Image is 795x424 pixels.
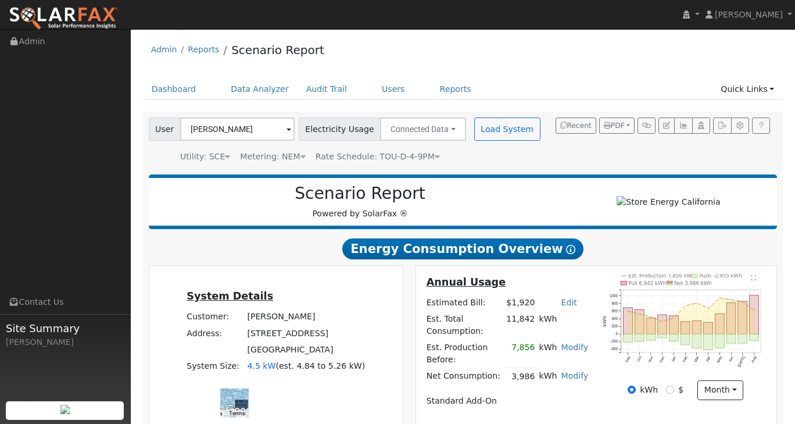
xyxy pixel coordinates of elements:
[247,361,275,370] span: 4.5 kW
[504,340,537,368] td: 7,856
[658,334,667,338] rect: onclick=""
[431,79,480,100] a: Reports
[628,273,695,279] text: Est. Production 7,856 kWh
[658,355,665,363] text: Dec
[750,334,759,340] rect: onclick=""
[362,361,366,370] span: )
[696,302,698,304] circle: onclick=""
[707,308,709,309] circle: onclick=""
[715,10,783,19] span: [PERSON_NAME]
[9,6,118,31] img: SolarFax
[279,361,362,370] span: est. 4.84 to 5.26 kW
[730,299,732,301] circle: onclick=""
[635,309,644,334] rect: onclick=""
[180,151,230,163] div: Utility: SCE
[556,117,596,134] button: Recent
[424,311,504,339] td: Est. Total Consumption:
[738,334,747,343] rect: onclick=""
[611,301,618,305] text: 800
[624,355,631,364] text: Sep
[666,386,674,394] input: $
[298,79,356,100] a: Audit Trail
[726,334,736,343] rect: onclick=""
[726,303,736,334] rect: onclick=""
[624,334,633,342] rect: onclick=""
[611,324,618,328] text: 200
[275,361,279,370] span: (
[610,340,618,344] text: -200
[731,117,749,134] button: Settings
[719,297,721,299] circle: onclick=""
[627,311,629,312] circle: onclick=""
[678,384,683,396] label: $
[537,368,559,385] td: kWh
[751,275,756,280] text: 
[424,294,504,311] td: Estimated Bill:
[185,309,245,325] td: Customer:
[223,402,262,418] img: Google
[566,245,575,254] i: Show Help
[705,355,711,362] text: Apr
[700,273,742,279] text: Push -2,955 kWh
[647,355,654,363] text: Nov
[728,355,734,363] text: Jun
[504,311,537,339] td: 11,842
[231,43,324,57] a: Scenario Report
[611,316,618,320] text: 400
[504,368,537,385] td: 3,986
[561,371,589,380] a: Modify
[693,355,700,363] text: Mar
[650,316,652,318] circle: onclick=""
[737,355,746,368] text: [DATE]
[669,316,679,334] rect: onclick=""
[712,79,783,100] a: Quick Links
[682,355,688,363] text: Feb
[427,276,506,288] u: Annual Usage
[537,311,590,339] td: kWh
[697,380,743,400] button: month
[658,315,667,334] rect: onclick=""
[646,318,656,334] rect: onclick=""
[692,320,701,334] rect: onclick=""
[615,332,618,336] text: 0
[638,117,656,134] button: Generate Report Link
[240,151,305,163] div: Metering: NEM
[754,309,755,311] circle: onclick=""
[187,290,273,302] u: System Details
[474,117,540,141] button: Load System
[599,117,635,134] button: PDF
[610,294,618,298] text: 1000
[617,196,720,208] img: Store Energy California
[185,358,245,374] td: System Size:
[704,334,713,350] rect: onclick=""
[561,343,589,352] a: Modify
[223,402,262,418] a: Open this area in Google Maps (opens a new window)
[610,347,618,351] text: -400
[692,117,710,134] button: Login As
[671,355,677,363] text: Jan
[60,405,70,414] img: retrieve
[160,184,560,204] h2: Scenario Report
[149,117,181,141] span: User
[704,322,713,334] rect: onclick=""
[316,152,440,161] span: Alias: None
[299,117,381,141] span: Electricity Usage
[6,336,124,348] div: [PERSON_NAME]
[245,309,367,325] td: [PERSON_NAME]
[750,295,759,334] rect: onclick=""
[635,334,644,341] rect: onclick=""
[602,316,607,327] text: kWh
[188,45,219,54] a: Reports
[6,320,124,336] span: Site Summary
[715,334,725,348] rect: onclick=""
[504,294,537,311] td: $1,920
[185,325,245,341] td: Address:
[424,393,590,409] td: Standard Add-On
[155,184,566,220] div: Powered by SolarFax ®
[636,355,642,362] text: Oct
[151,45,177,54] a: Admin
[229,410,245,416] a: Terms (opens in new tab)
[611,309,618,313] text: 600
[245,358,367,374] td: System Size
[222,79,298,100] a: Data Analyzer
